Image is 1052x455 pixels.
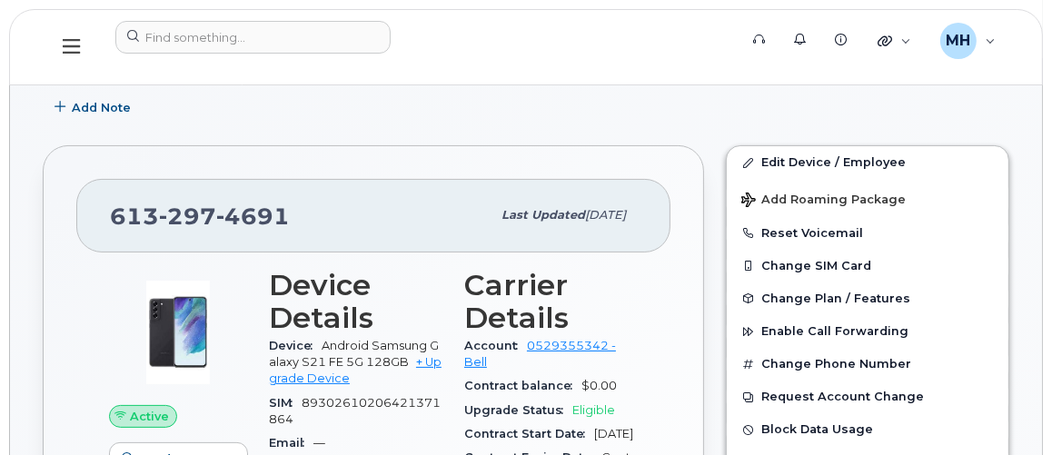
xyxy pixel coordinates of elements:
span: Android Samsung Galaxy S21 FE 5G 128GB [269,339,439,369]
span: Contract balance [464,379,581,392]
span: 297 [159,203,216,230]
button: Add Note [43,91,146,124]
span: SIM [269,396,302,410]
span: Eligible [572,403,615,417]
span: 4691 [216,203,290,230]
h3: Device Details [269,269,442,334]
div: Quicklinks [865,23,924,59]
span: Add Roaming Package [741,193,906,210]
input: Find something... [115,21,391,54]
img: image20231002-3703462-abbrul.jpeg [124,278,233,387]
span: Email [269,436,313,450]
span: [DATE] [585,208,626,222]
button: Enable Call Forwarding [727,315,1008,348]
span: Change Plan / Features [761,292,910,305]
span: Upgrade Status [464,403,572,417]
span: 613 [110,203,290,230]
button: Change Plan / Features [727,282,1008,315]
button: Request Account Change [727,381,1008,413]
span: [DATE] [594,427,633,440]
span: Active [130,408,169,425]
span: 89302610206421371864 [269,396,441,426]
a: 0529355342 - Bell [464,339,616,369]
span: — [313,436,325,450]
button: Reset Voicemail [727,217,1008,250]
button: Change Phone Number [727,348,1008,381]
span: Add Note [72,99,131,116]
h3: Carrier Details [464,269,638,334]
a: Edit Device / Employee [727,146,1008,179]
span: Enable Call Forwarding [761,325,908,339]
button: Block Data Usage [727,413,1008,446]
span: Contract Start Date [464,427,594,440]
span: Last updated [501,208,585,222]
span: $0.00 [581,379,617,392]
button: Change SIM Card [727,250,1008,282]
span: Account [464,339,527,352]
span: MH [946,30,970,52]
div: Maria Hatzopoulos [928,23,1008,59]
button: Add Roaming Package [727,180,1008,217]
span: Device [269,339,322,352]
